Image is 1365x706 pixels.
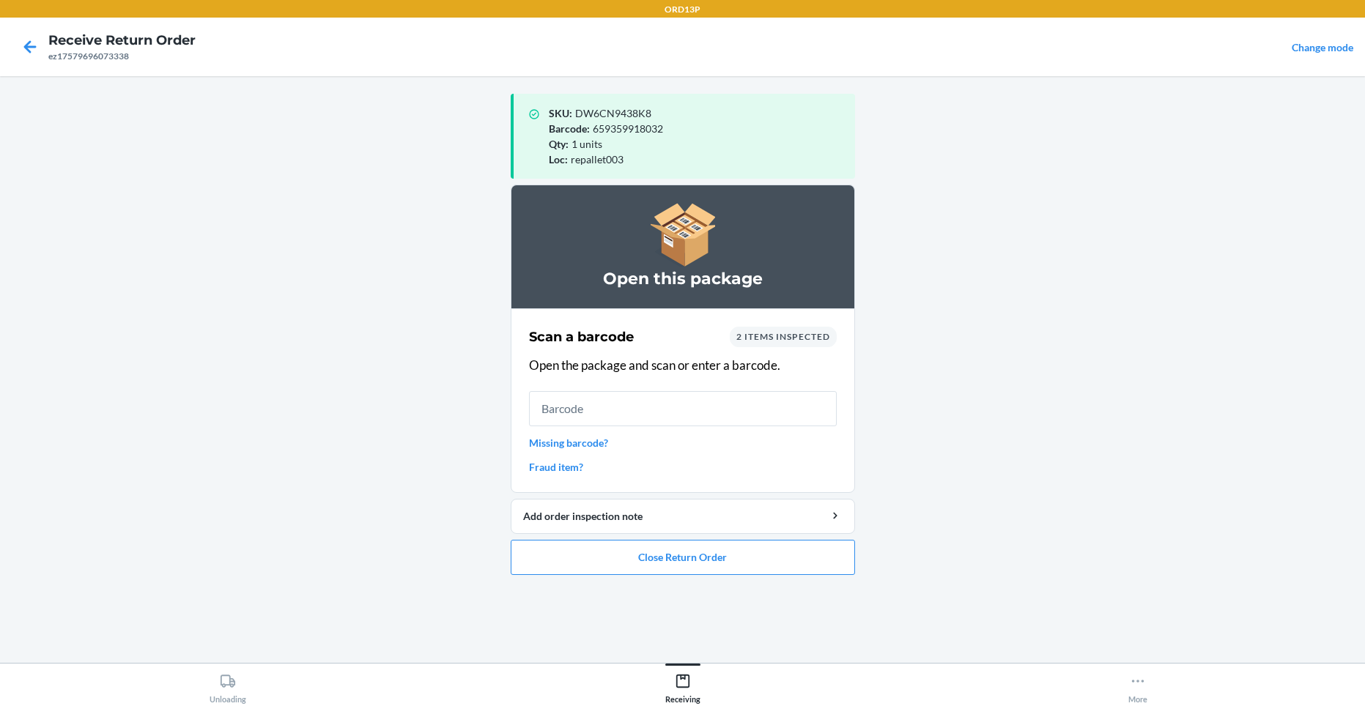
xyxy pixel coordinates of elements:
p: ORD13P [665,3,700,16]
button: Add order inspection note [511,499,855,534]
span: repallet003 [571,153,624,166]
div: Unloading [210,667,246,704]
span: Loc : [549,153,568,166]
span: 1 units [571,138,602,150]
div: Receiving [665,667,700,704]
div: ez17579696073338 [48,50,196,63]
span: 2 items inspected [736,331,830,342]
button: Close Return Order [511,540,855,575]
div: Add order inspection note [523,508,843,524]
button: Receiving [455,664,910,704]
span: SKU : [549,107,572,119]
p: Open the package and scan or enter a barcode. [529,356,837,375]
span: Qty : [549,138,569,150]
a: Change mode [1292,41,1353,53]
h4: Receive Return Order [48,31,196,50]
h2: Scan a barcode [529,327,634,346]
div: More [1128,667,1147,704]
span: 659359918032 [593,122,663,135]
span: DW6CN9438K8 [575,107,651,119]
button: More [910,664,1365,704]
h3: Open this package [529,267,837,291]
a: Missing barcode? [529,435,837,450]
a: Fraud item? [529,459,837,475]
input: Barcode [529,391,837,426]
span: Barcode : [549,122,590,135]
